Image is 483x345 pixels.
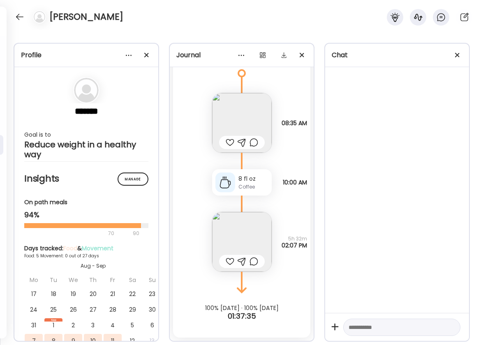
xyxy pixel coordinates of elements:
div: Fr [104,273,122,287]
h4: [PERSON_NAME] [49,10,123,23]
div: 26 [64,303,82,317]
span: 02:07 PM [282,242,307,249]
div: Th [84,273,102,287]
div: Su [143,273,161,287]
div: 2 [64,318,82,332]
div: Journal [176,50,307,60]
span: 08:35 AM [282,120,307,126]
div: Coffee [238,183,268,191]
div: 4 [104,318,122,332]
h2: Insights [24,172,148,185]
span: Food [63,244,77,252]
div: 20 [84,287,102,301]
div: 30 [143,303,161,317]
div: 29 [123,303,141,317]
div: 90 [132,228,140,238]
div: 70 [24,228,130,238]
div: Mo [25,273,43,287]
div: Aug - Sep [24,262,162,270]
div: 94% [24,210,148,220]
div: Reduce weight in a healthy way [24,140,148,159]
div: Food: 5 Movement: 0 out of 27 days [24,253,162,259]
img: bg-avatar-default.svg [34,11,45,23]
div: 17 [25,287,43,301]
span: 10:00 AM [283,179,307,186]
div: Manage [118,172,148,186]
div: 27 [84,303,102,317]
div: Sa [123,273,141,287]
div: 23 [143,287,161,301]
div: 3 [84,318,102,332]
div: 100% [DATE] · 100% [DATE] [170,305,314,311]
img: images%2F6Jdyi7fx6sdUk3qneUL9SijgmlY2%2FdKAAFhIu7qfHayWcL0GZ%2F3CgtB1IaiNL9ufwbGeVI_240 [212,93,272,153]
div: 25 [44,303,62,317]
div: We [64,273,82,287]
div: Chat [332,50,462,60]
div: 5 [123,318,141,332]
div: On path meals [24,198,148,207]
div: 22 [123,287,141,301]
div: 19 [64,287,82,301]
span: Movement [82,244,113,252]
div: 1 [44,318,62,332]
div: Profile [21,50,152,60]
div: 18 [44,287,62,301]
img: bg-avatar-default.svg [74,78,99,103]
div: 01:37:35 [170,311,314,321]
div: Days tracked: & [24,244,162,253]
div: 21 [104,287,122,301]
div: 24 [25,303,43,317]
div: Sep [44,318,62,322]
div: 28 [104,303,122,317]
div: Tu [44,273,62,287]
div: Goal is to [24,130,148,140]
div: 8 fl oz [238,175,268,183]
div: 6 [143,318,161,332]
div: 31 [25,318,43,332]
img: images%2F6Jdyi7fx6sdUk3qneUL9SijgmlY2%2FgUyE2SpM3tZ8HfO8FFaV%2Fvyl7d2orZDbmebzghaJ0_240 [212,212,272,272]
span: 5h 32m [282,235,307,242]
